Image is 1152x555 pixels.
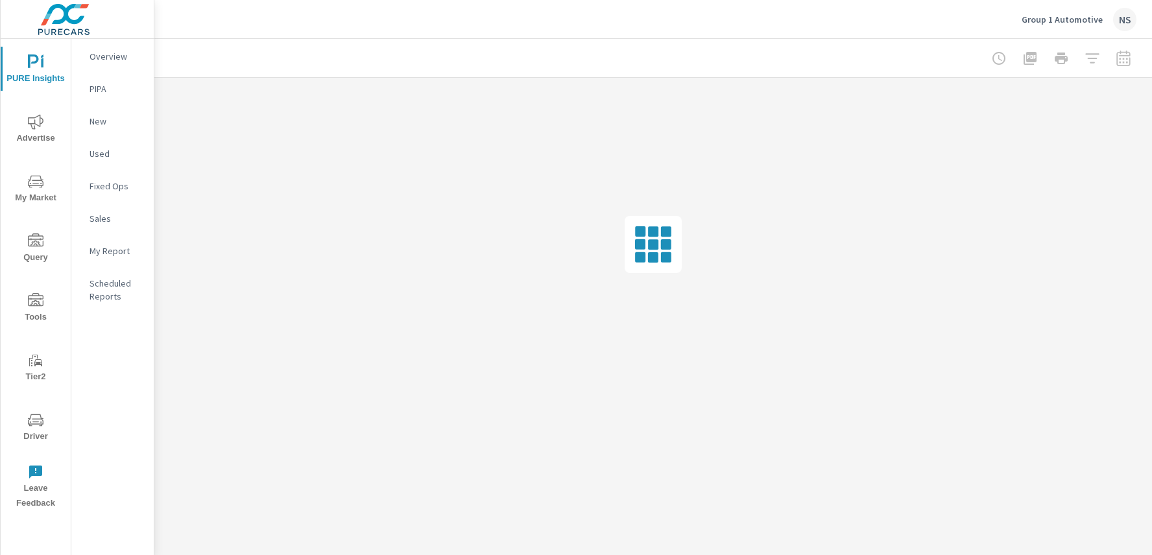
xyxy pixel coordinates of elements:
[90,82,143,95] p: PIPA
[5,233,67,265] span: Query
[71,176,154,196] div: Fixed Ops
[90,147,143,160] p: Used
[71,274,154,306] div: Scheduled Reports
[90,115,143,128] p: New
[5,353,67,384] span: Tier2
[71,144,154,163] div: Used
[71,241,154,261] div: My Report
[90,277,143,303] p: Scheduled Reports
[1,39,71,516] div: nav menu
[71,47,154,66] div: Overview
[5,412,67,444] span: Driver
[1113,8,1136,31] div: NS
[1022,14,1103,25] p: Group 1 Automotive
[71,209,154,228] div: Sales
[5,114,67,146] span: Advertise
[90,212,143,225] p: Sales
[90,180,143,193] p: Fixed Ops
[90,50,143,63] p: Overview
[5,174,67,206] span: My Market
[90,244,143,257] p: My Report
[71,79,154,99] div: PIPA
[5,293,67,325] span: Tools
[5,54,67,86] span: PURE Insights
[71,112,154,131] div: New
[5,464,67,511] span: Leave Feedback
